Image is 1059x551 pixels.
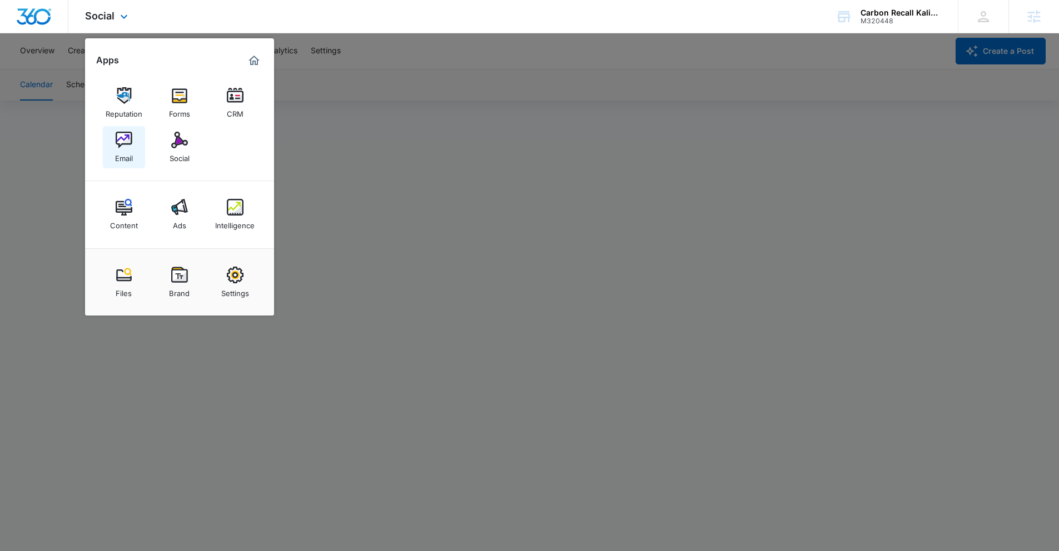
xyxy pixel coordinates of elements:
a: Files [103,261,145,303]
a: Email [103,126,145,168]
div: Reputation [106,104,142,118]
div: Files [116,283,132,298]
a: Settings [214,261,256,303]
div: Social [170,148,190,163]
a: Reputation [103,82,145,124]
a: Brand [158,261,201,303]
div: Ads [173,216,186,230]
div: account id [861,17,942,25]
div: Intelligence [215,216,255,230]
span: Social [85,10,115,22]
div: Settings [221,283,249,298]
h2: Apps [96,55,119,66]
a: Ads [158,193,201,236]
a: Social [158,126,201,168]
a: Forms [158,82,201,124]
div: Content [110,216,138,230]
div: Email [115,148,133,163]
a: Content [103,193,145,236]
a: CRM [214,82,256,124]
div: CRM [227,104,243,118]
div: Forms [169,104,190,118]
div: Brand [169,283,190,298]
a: Marketing 360® Dashboard [245,52,263,69]
div: account name [861,8,942,17]
a: Intelligence [214,193,256,236]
